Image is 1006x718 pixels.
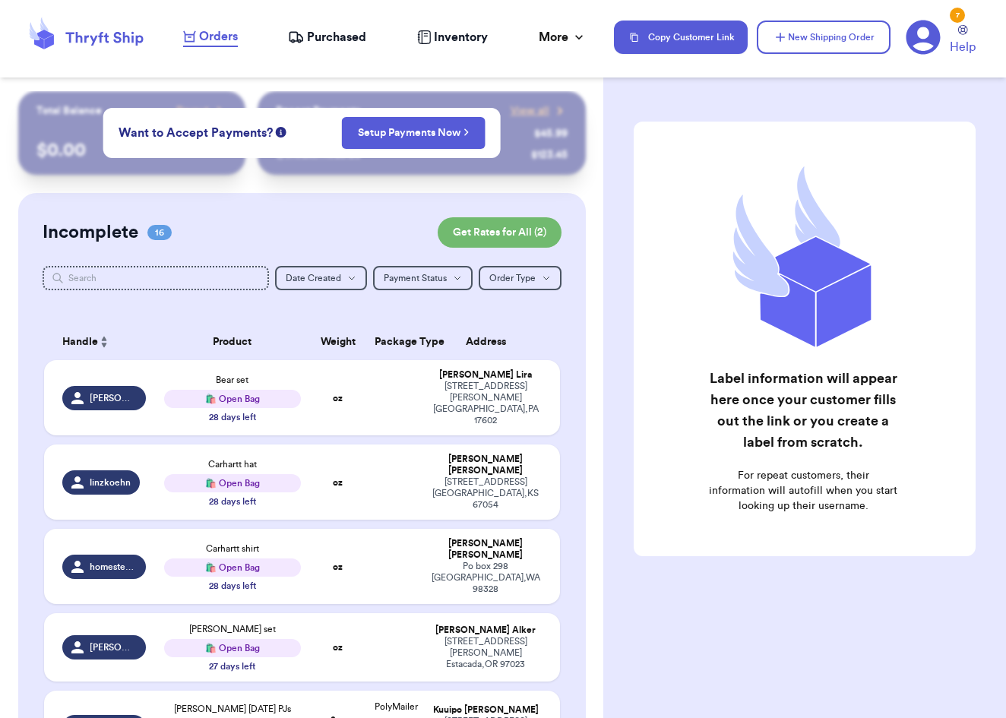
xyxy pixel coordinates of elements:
[373,266,473,290] button: Payment Status
[333,394,343,403] strong: oz
[36,138,227,163] p: $ 0.00
[164,390,301,408] div: 🛍️ Open Bag
[430,561,542,595] div: Po box 298 [GEOGRAPHIC_DATA] , WA 98328
[906,20,941,55] a: 7
[511,103,568,119] a: View all
[288,28,366,46] a: Purchased
[90,641,137,653] span: [PERSON_NAME].[PERSON_NAME]
[206,544,259,553] span: Carhartt shirt
[950,25,976,56] a: Help
[286,274,341,283] span: Date Created
[164,639,301,657] div: 🛍️ Open Bag
[430,369,542,381] div: [PERSON_NAME] Lira
[183,27,238,47] a: Orders
[209,660,255,672] div: 27 days left
[511,103,549,119] span: View all
[534,126,568,141] div: $ 45.99
[43,220,138,245] h2: Incomplete
[62,334,98,350] span: Handle
[176,103,209,119] span: Payout
[90,392,137,404] span: [PERSON_NAME].[PERSON_NAME]
[36,103,102,119] p: Total Balance
[417,28,488,46] a: Inventory
[333,643,343,652] strong: oz
[434,28,488,46] span: Inventory
[950,8,965,23] div: 7
[174,704,291,713] span: [PERSON_NAME] [DATE] PJs
[709,368,897,453] h2: Label information will appear here once your customer fills out the link or you create a label fr...
[98,333,110,351] button: Sort ascending
[430,636,542,670] div: [STREET_ADDRESS][PERSON_NAME] Estacada , OR 97023
[155,324,310,360] th: Product
[950,38,976,56] span: Help
[438,217,562,248] button: Get Rates for All (2)
[430,381,542,426] div: [STREET_ADDRESS][PERSON_NAME] [GEOGRAPHIC_DATA] , PA 17602
[307,28,366,46] span: Purchased
[209,495,256,508] div: 28 days left
[209,580,256,592] div: 28 days left
[489,274,536,283] span: Order Type
[430,538,542,561] div: [PERSON_NAME] [PERSON_NAME]
[421,324,560,360] th: Address
[358,125,470,141] a: Setup Payments Now
[164,558,301,577] div: 🛍️ Open Bag
[119,124,273,142] span: Want to Accept Payments?
[384,274,447,283] span: Payment Status
[531,147,568,163] div: $ 123.45
[430,704,542,716] div: Kuuipo [PERSON_NAME]
[199,27,238,46] span: Orders
[342,117,486,149] button: Setup Payments Now
[333,478,343,487] strong: oz
[757,21,891,54] button: New Shipping Order
[208,460,257,469] span: Carhartt hat
[479,266,562,290] button: Order Type
[614,21,748,54] button: Copy Customer Link
[176,103,227,119] a: Payout
[275,266,367,290] button: Date Created
[276,103,360,119] p: Recent Payments
[43,266,269,290] input: Search
[430,454,542,476] div: [PERSON_NAME] [PERSON_NAME]
[365,324,421,360] th: Package Type
[164,474,301,492] div: 🛍️ Open Bag
[430,476,542,511] div: [STREET_ADDRESS] [GEOGRAPHIC_DATA] , KS 67054
[147,225,172,240] span: 16
[90,476,131,489] span: linzkoehn
[709,468,897,514] p: For repeat customers, their information will autofill when you start looking up their username.
[90,561,137,573] span: homesteadthreadsthrift
[539,28,587,46] div: More
[189,625,276,634] span: [PERSON_NAME] set
[209,411,256,423] div: 28 days left
[216,375,248,384] span: Bear set
[430,625,542,636] div: [PERSON_NAME] Alker
[310,324,365,360] th: Weight
[333,562,343,571] strong: oz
